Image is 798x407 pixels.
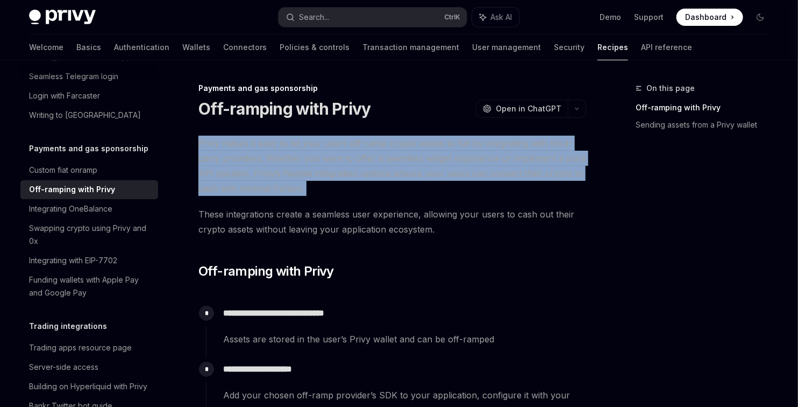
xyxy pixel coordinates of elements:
a: Trading apps resource page [20,338,158,357]
button: Open in ChatGPT [476,100,568,118]
a: Policies & controls [280,34,350,60]
span: Off-ramping with Privy [198,263,334,280]
a: Dashboard [676,9,743,26]
div: Writing to [GEOGRAPHIC_DATA] [29,109,141,122]
a: Support [634,12,664,23]
a: API reference [641,34,692,60]
a: Funding wallets with Apple Pay and Google Pay [20,270,158,303]
a: Building on Hyperliquid with Privy [20,377,158,396]
a: Demo [600,12,621,23]
a: Wallets [182,34,210,60]
span: These integrations create a seamless user experience, allowing your users to cash out their crypt... [198,207,586,237]
a: Server-side access [20,357,158,377]
a: Login with Farcaster [20,86,158,106]
div: Integrating with EIP-7702 [29,254,117,267]
h5: Trading integrations [29,320,107,333]
div: Funding wallets with Apple Pay and Google Pay [29,273,152,299]
div: Trading apps resource page [29,341,132,354]
a: User management [472,34,541,60]
a: Basics [76,34,101,60]
a: Welcome [29,34,63,60]
a: Security [554,34,585,60]
div: Payments and gas sponsorship [198,83,586,94]
a: Off-ramping with Privy [636,99,778,116]
a: Custom fiat onramp [20,160,158,180]
img: dark logo [29,10,96,25]
button: Ask AI [472,8,519,27]
a: Authentication [114,34,169,60]
span: Ask AI [490,12,512,23]
div: Custom fiat onramp [29,164,97,177]
div: Off-ramping with Privy [29,183,115,196]
a: Connectors [223,34,267,60]
span: On this page [646,82,695,95]
h5: Payments and gas sponsorship [29,142,148,155]
div: Integrating OneBalance [29,202,112,215]
span: Ctrl K [444,13,460,22]
button: Toggle dark mode [752,9,769,26]
h1: Off-ramping with Privy [198,99,371,118]
span: Assets are stored in the user’s Privy wallet and can be off-ramped [223,332,586,347]
a: Sending assets from a Privy wallet [636,116,778,134]
a: Writing to [GEOGRAPHIC_DATA] [20,106,158,125]
a: Integrating with EIP-7702 [20,251,158,270]
button: Search...CtrlK [279,8,467,27]
a: Recipes [597,34,628,60]
a: Swapping crypto using Privy and 0x [20,219,158,251]
span: Open in ChatGPT [496,103,561,114]
a: Integrating OneBalance [20,199,158,219]
a: Off-ramping with Privy [20,180,158,199]
div: Building on Hyperliquid with Privy [29,380,147,393]
span: Dashboard [685,12,726,23]
span: Privy makes it easy to let your users off-ramp crypto assets to fiat by integrating with third-pa... [198,136,586,196]
div: Search... [299,11,329,24]
div: Server-side access [29,361,98,374]
div: Swapping crypto using Privy and 0x [29,222,152,248]
a: Transaction management [362,34,459,60]
div: Login with Farcaster [29,89,100,102]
